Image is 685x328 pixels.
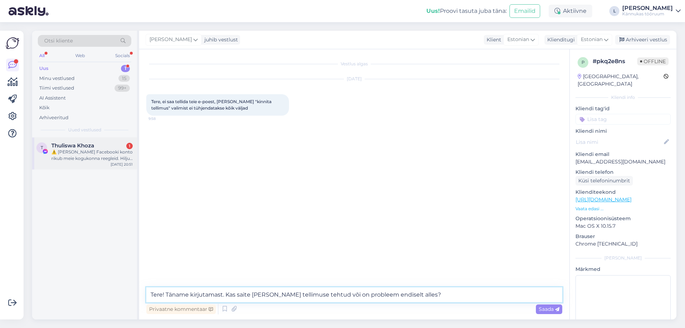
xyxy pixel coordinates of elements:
[6,36,19,50] img: Askly Logo
[39,114,68,121] div: Arhiveeritud
[39,104,50,111] div: Kõik
[51,142,94,149] span: Thuliswa Khoza
[51,149,133,162] div: ⚠️ [PERSON_NAME] Facebooki konto rikub meie kogukonna reegleid. Hiljuti on meie süsteem saanud ka...
[575,196,631,203] a: [URL][DOMAIN_NAME]
[575,240,671,248] p: Chrome [TECHNICAL_ID]
[615,35,670,45] div: Arhiveeri vestlus
[146,287,562,302] textarea: Tere! Täname kirjutamast. Kas saite [PERSON_NAME] tellimuse tehtud või on probleem endiselt alles?
[426,7,507,15] div: Proovi tasuta juba täna:
[38,51,46,60] div: All
[39,65,49,72] div: Uus
[39,85,74,92] div: Tiimi vestlused
[575,168,671,176] p: Kliendi telefon
[609,6,619,16] div: L
[544,36,575,44] div: Klienditugi
[575,188,671,196] p: Klienditeekond
[581,36,603,44] span: Estonian
[622,11,673,17] div: Kännukas tööruum
[149,36,192,44] span: [PERSON_NAME]
[41,145,43,150] span: T
[637,57,669,65] span: Offline
[575,176,633,186] div: Küsi telefoninumbrit
[111,162,133,167] div: [DATE] 20:51
[539,306,559,312] span: Saada
[114,51,131,60] div: Socials
[575,215,671,222] p: Operatsioonisüsteem
[582,60,585,65] span: p
[426,7,440,14] b: Uus!
[146,304,216,314] div: Privaatne kommentaar
[39,75,75,82] div: Minu vestlused
[115,85,130,92] div: 99+
[575,266,671,273] p: Märkmed
[74,51,86,60] div: Web
[575,222,671,230] p: Mac OS X 10.15.7
[575,127,671,135] p: Kliendi nimi
[44,37,73,45] span: Otsi kliente
[578,73,664,88] div: [GEOGRAPHIC_DATA], [GEOGRAPHIC_DATA]
[68,127,101,133] span: Uued vestlused
[549,5,592,17] div: Aktiivne
[146,76,562,82] div: [DATE]
[593,57,637,66] div: # pkq2e8ns
[575,158,671,166] p: [EMAIL_ADDRESS][DOMAIN_NAME]
[146,61,562,67] div: Vestlus algas
[202,36,238,44] div: juhib vestlust
[121,65,130,72] div: 1
[576,138,663,146] input: Lisa nimi
[507,36,529,44] span: Estonian
[509,4,540,18] button: Emailid
[148,116,175,121] span: 9:58
[575,114,671,125] input: Lisa tag
[118,75,130,82] div: 15
[484,36,501,44] div: Klient
[575,151,671,158] p: Kliendi email
[575,105,671,112] p: Kliendi tag'id
[622,5,681,17] a: [PERSON_NAME]Kännukas tööruum
[126,143,133,149] div: 1
[575,206,671,212] p: Vaata edasi ...
[575,94,671,101] div: Kliendi info
[151,99,273,111] span: Tere, ei saa tellida teie e-poest, [PERSON_NAME] "kinnita tellimus" valimist ei tühjendatakse kõi...
[575,233,671,240] p: Brauser
[622,5,673,11] div: [PERSON_NAME]
[39,95,66,102] div: AI Assistent
[575,255,671,261] div: [PERSON_NAME]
